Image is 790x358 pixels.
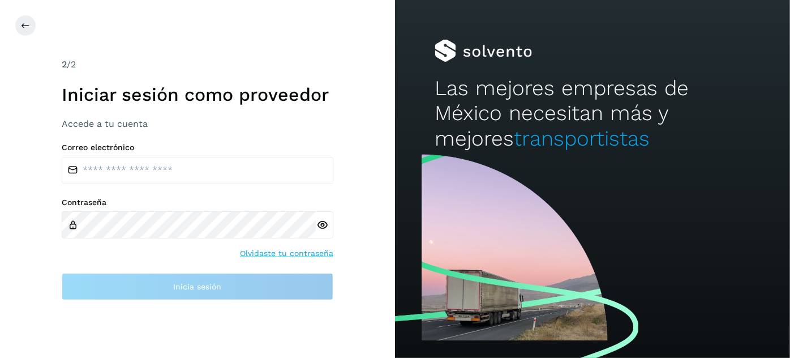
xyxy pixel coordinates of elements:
label: Correo electrónico [62,143,333,152]
span: transportistas [514,126,650,151]
button: Inicia sesión [62,273,333,300]
label: Contraseña [62,198,333,207]
a: Olvidaste tu contraseña [240,248,333,259]
div: /2 [62,58,333,71]
h3: Accede a tu cuenta [62,118,333,129]
h2: Las mejores empresas de México necesitan más y mejores [435,76,750,151]
span: 2 [62,59,67,70]
span: Inicia sesión [174,283,222,291]
h1: Iniciar sesión como proveedor [62,84,333,105]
